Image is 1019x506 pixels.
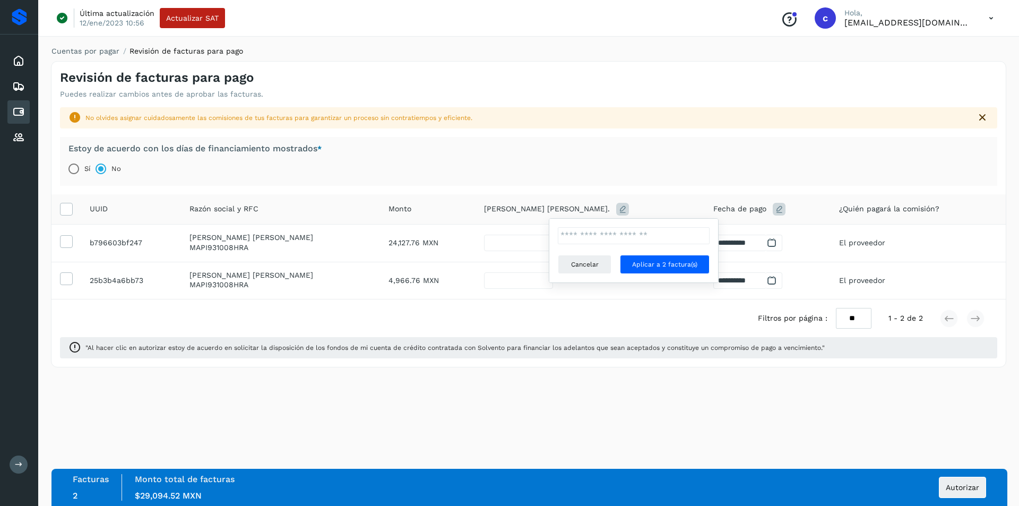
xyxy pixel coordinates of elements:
div: Proveedores [7,126,30,149]
span: 1 - 2 de 2 [888,313,923,324]
span: $29,094.52 MXN [135,491,202,501]
div: Embarques [7,75,30,98]
label: Sí [84,158,90,179]
span: Fecha de pago [713,203,766,215]
span: MAPI931008HRA [189,280,248,289]
span: [PERSON_NAME] [PERSON_NAME]. [484,203,610,215]
div: Cuentas por pagar [7,100,30,124]
p: IRVIN MAYA PEREZ [189,233,372,242]
p: 12/ene/2023 10:56 [80,18,144,28]
span: 284af001-1ab0-44da-9d42-25b3b4a6bb73 [90,276,143,285]
span: ¿Quién pagará la comisión? [839,203,939,215]
span: El proveedor [839,276,885,285]
span: "Al hacer clic en autorizar estoy de acuerdo en solicitar la disposición de los fondos de mi cuen... [85,343,989,353]
button: Actualizar SAT [160,8,225,28]
p: Última actualización [80,8,154,18]
span: 8e65e5b6-120e-4079-b641-b796603bf247 [90,238,142,247]
td: 24,127.76 MXN [380,224,476,262]
div: Inicio [7,49,30,73]
span: Actualizar SAT [166,14,219,22]
span: Razón social y RFC [189,203,258,215]
p: contabilidad5@easo.com [844,18,972,28]
label: No [111,158,121,179]
span: UUID [90,203,108,215]
a: Cuentas por pagar [51,47,119,55]
span: Autorizar [946,484,979,491]
h4: Revisión de facturas para pago [60,70,254,85]
p: IRVIN MAYA PEREZ [189,271,372,280]
span: 2 [73,491,77,501]
label: Facturas [73,474,109,484]
span: Filtros por página : [758,313,827,324]
nav: breadcrumb [51,46,1006,57]
span: Monto [388,203,411,215]
p: Puedes realizar cambios antes de aprobar las facturas. [60,90,263,99]
td: 4,966.76 MXN [380,262,476,299]
p: Hola, [844,8,972,18]
label: Estoy de acuerdo con los días de financiamiento mostrados [68,143,322,154]
span: Revisión de facturas para pago [129,47,243,55]
span: MAPI931008HRA [189,243,248,252]
label: Monto total de facturas [135,474,235,484]
div: No olvides asignar cuidadosamente las comisiones de tus facturas para garantizar un proceso sin c... [85,113,968,123]
button: Autorizar [939,477,986,498]
span: El proveedor [839,238,885,247]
